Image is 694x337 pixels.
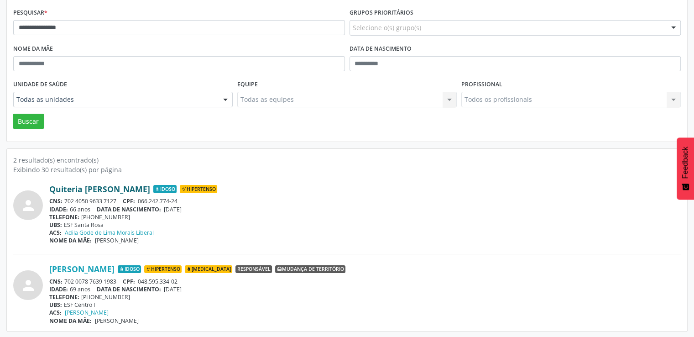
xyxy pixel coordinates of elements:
[97,205,161,213] span: DATA DE NASCIMENTO:
[49,293,681,301] div: [PHONE_NUMBER]
[49,213,79,221] span: TELEFONE:
[49,264,115,274] a: [PERSON_NAME]
[49,221,62,229] span: UBS:
[123,197,135,205] span: CPF:
[49,205,68,213] span: IDADE:
[185,265,232,274] span: [MEDICAL_DATA]
[164,285,182,293] span: [DATE]
[350,42,412,56] label: Data de nascimento
[95,237,139,244] span: [PERSON_NAME]
[49,301,681,309] div: ESF Centro I
[138,278,177,285] span: 048.595.334-02
[49,309,62,316] span: ACS:
[49,285,681,293] div: 69 anos
[681,147,689,179] span: Feedback
[13,114,44,129] button: Buscar
[350,6,413,20] label: Grupos prioritários
[353,23,421,32] span: Selecione o(s) grupo(s)
[461,78,502,92] label: Profissional
[49,317,92,325] span: NOME DA MÃE:
[65,229,154,237] a: Adila Gode de Lima Morais Liberal
[13,78,67,92] label: Unidade de saúde
[49,205,681,213] div: 66 anos
[95,317,139,325] span: [PERSON_NAME]
[49,237,92,244] span: NOME DA MÃE:
[237,78,258,92] label: Equipe
[49,213,681,221] div: [PHONE_NUMBER]
[138,197,177,205] span: 066.242.774-24
[235,265,272,274] span: Responsável
[49,293,79,301] span: TELEFONE:
[49,197,63,205] span: CNS:
[65,309,109,316] a: [PERSON_NAME]
[49,278,63,285] span: CNS:
[16,95,214,104] span: Todas as unidades
[13,165,681,174] div: Exibindo 30 resultado(s) por página
[49,221,681,229] div: ESF Santa Rosa
[164,205,182,213] span: [DATE]
[49,285,68,293] span: IDADE:
[97,285,161,293] span: DATA DE NASCIMENTO:
[275,265,345,274] span: Mudança de território
[49,301,62,309] span: UBS:
[49,197,681,205] div: 702 4050 9633 7127
[144,265,182,274] span: Hipertenso
[20,277,37,294] i: person
[49,278,681,285] div: 702 0078 7639 1983
[49,229,62,237] span: ACS:
[20,197,37,214] i: person
[49,184,150,194] a: Quiteria [PERSON_NAME]
[13,155,681,165] div: 2 resultado(s) encontrado(s)
[123,278,135,285] span: CPF:
[180,185,217,193] span: Hipertenso
[13,42,53,56] label: Nome da mãe
[677,137,694,200] button: Feedback - Mostrar pesquisa
[118,265,141,274] span: Idoso
[153,185,177,193] span: Idoso
[13,6,47,20] label: Pesquisar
